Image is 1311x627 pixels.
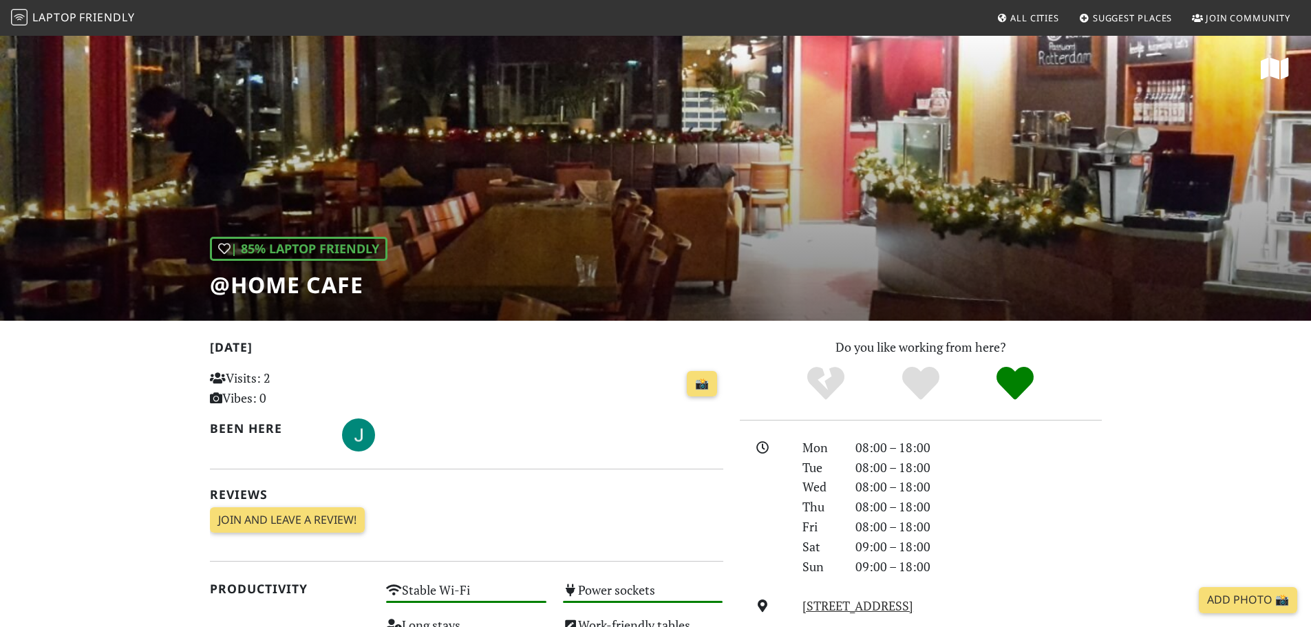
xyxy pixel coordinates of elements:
[794,438,846,458] div: Mon
[847,497,1110,517] div: 08:00 – 18:00
[210,582,370,596] h2: Productivity
[210,368,370,408] p: Visits: 2 Vibes: 0
[1074,6,1178,30] a: Suggest Places
[794,497,846,517] div: Thu
[1206,12,1290,24] span: Join Community
[210,272,387,298] h1: @Home Cafe
[11,9,28,25] img: LaptopFriendly
[11,6,135,30] a: LaptopFriendly LaptopFriendly
[32,10,77,25] span: Laptop
[210,507,365,533] a: Join and leave a review!
[1093,12,1173,24] span: Suggest Places
[873,365,968,403] div: Yes
[210,487,723,502] h2: Reviews
[847,458,1110,478] div: 08:00 – 18:00
[968,365,1063,403] div: Definitely!
[794,458,846,478] div: Tue
[210,340,723,360] h2: [DATE]
[687,371,717,397] a: 📸
[1186,6,1296,30] a: Join Community
[378,579,555,614] div: Stable Wi-Fi
[1199,587,1297,613] a: Add Photo 📸
[794,537,846,557] div: Sat
[555,579,732,614] div: Power sockets
[740,337,1102,357] p: Do you like working from here?
[847,477,1110,497] div: 08:00 – 18:00
[794,557,846,577] div: Sun
[342,418,375,451] img: 1488-jillian.jpg
[342,425,375,442] span: Jillian Jing
[794,517,846,537] div: Fri
[210,237,387,261] div: | 85% Laptop Friendly
[802,597,913,614] a: [STREET_ADDRESS]
[794,477,846,497] div: Wed
[847,517,1110,537] div: 08:00 – 18:00
[1010,12,1059,24] span: All Cities
[847,537,1110,557] div: 09:00 – 18:00
[847,438,1110,458] div: 08:00 – 18:00
[79,10,134,25] span: Friendly
[210,421,326,436] h2: Been here
[847,557,1110,577] div: 09:00 – 18:00
[991,6,1065,30] a: All Cities
[778,365,873,403] div: No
